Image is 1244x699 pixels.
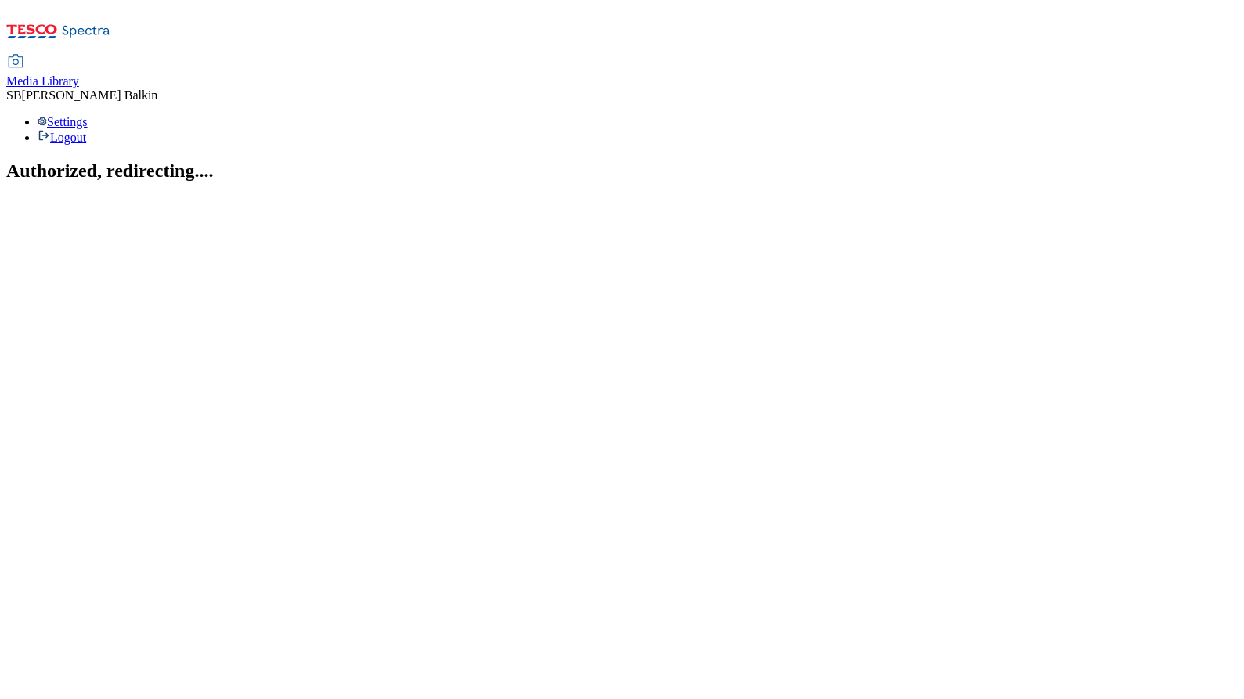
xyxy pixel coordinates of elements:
a: Media Library [6,56,79,88]
a: Settings [38,115,88,128]
span: [PERSON_NAME] Balkin [22,88,158,102]
span: SB [6,88,22,102]
h2: Authorized, redirecting.... [6,160,1238,182]
span: Media Library [6,74,79,88]
a: Logout [38,131,86,144]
